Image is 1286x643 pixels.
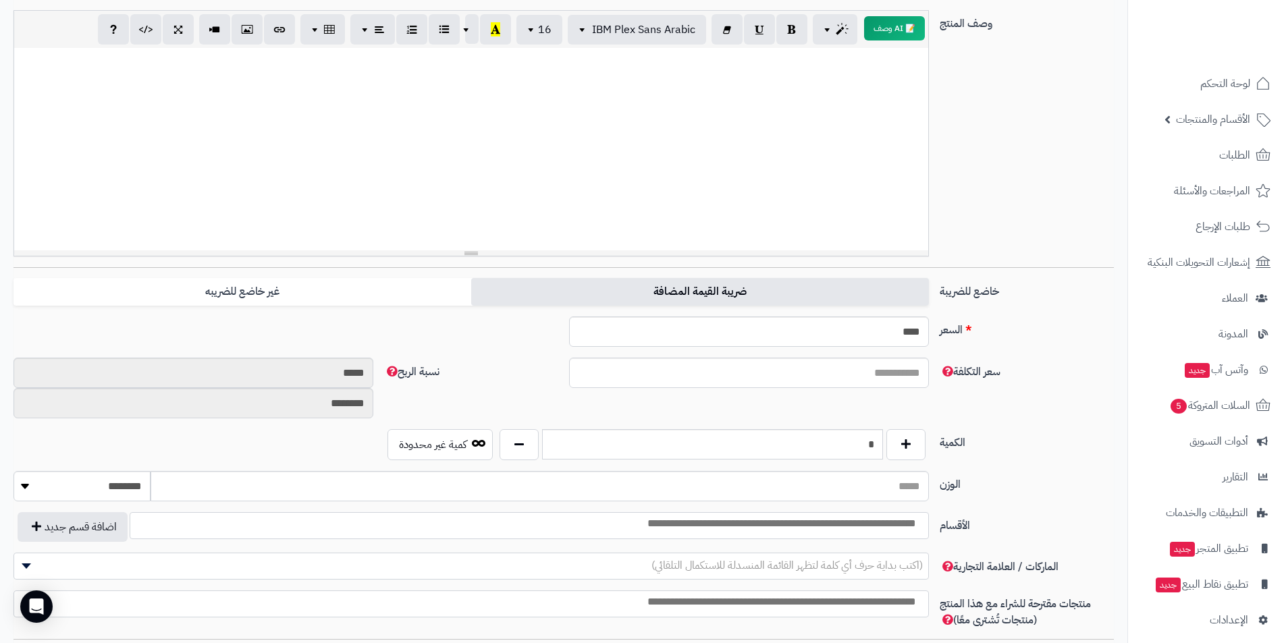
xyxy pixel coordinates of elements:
[1189,432,1248,451] span: أدوات التسويق
[1223,468,1248,486] span: التقارير
[934,471,1119,493] label: الوزن
[1136,461,1278,493] a: التقارير
[1136,282,1278,314] a: العملاء
[864,16,925,40] button: 📝 AI وصف
[1169,539,1248,558] span: تطبيق المتجر
[1176,110,1250,129] span: الأقسام والمنتجات
[940,559,1059,575] span: الماركات / العلامة التجارية
[1218,325,1248,343] span: المدونة
[384,364,439,380] span: نسبة الربح
[1154,575,1248,594] span: تطبيق نقاط البيع
[1169,396,1250,415] span: السلات المتروكة
[1136,389,1278,422] a: السلات المتروكة5
[18,512,128,542] button: اضافة قسم جديد
[1219,146,1250,165] span: الطلبات
[1136,497,1278,529] a: التطبيقات والخدمات
[568,15,706,45] button: IBM Plex Sans Arabic
[1136,211,1278,243] a: طلبات الإرجاع
[940,364,1000,380] span: سعر التكلفة
[934,278,1119,300] label: خاضع للضريبة
[1136,139,1278,171] a: الطلبات
[1210,611,1248,630] span: الإعدادات
[1136,246,1278,279] a: إشعارات التحويلات البنكية
[1222,289,1248,308] span: العملاء
[471,278,929,306] label: ضريبة القيمة المضافة
[1156,578,1181,592] span: جديد
[516,15,562,45] button: 16
[940,596,1091,628] span: منتجات مقترحة للشراء مع هذا المنتج (منتجات تُشترى معًا)
[934,316,1119,338] label: السعر
[1148,253,1250,272] span: إشعارات التحويلات البنكية
[1136,604,1278,636] a: الإعدادات
[1136,67,1278,100] a: لوحة التحكم
[20,590,53,623] div: Open Intercom Messenger
[1174,181,1250,200] span: المراجعات والأسئلة
[1166,503,1248,522] span: التطبيقات والخدمات
[1136,425,1278,457] a: أدوات التسويق
[1185,363,1210,378] span: جديد
[1183,360,1248,379] span: وآتس آب
[1200,74,1250,93] span: لوحة التحكم
[934,512,1119,534] label: الأقسام
[1196,217,1250,236] span: طلبات الإرجاع
[934,429,1119,451] label: الكمية
[934,10,1119,32] label: وصف المنتج
[1136,318,1278,350] a: المدونة
[592,22,695,38] span: IBM Plex Sans Arabic
[538,22,552,38] span: 16
[1194,38,1273,66] img: logo-2.png
[1170,542,1195,557] span: جديد
[1136,532,1278,565] a: تطبيق المتجرجديد
[1136,354,1278,386] a: وآتس آبجديد
[1136,568,1278,600] a: تطبيق نقاط البيعجديد
[1136,175,1278,207] a: المراجعات والأسئلة
[1171,399,1187,414] span: 5
[14,278,471,306] label: غير خاضع للضريبه
[651,557,923,574] span: (اكتب بداية حرف أي كلمة لتظهر القائمة المنسدلة للاستكمال التلقائي)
